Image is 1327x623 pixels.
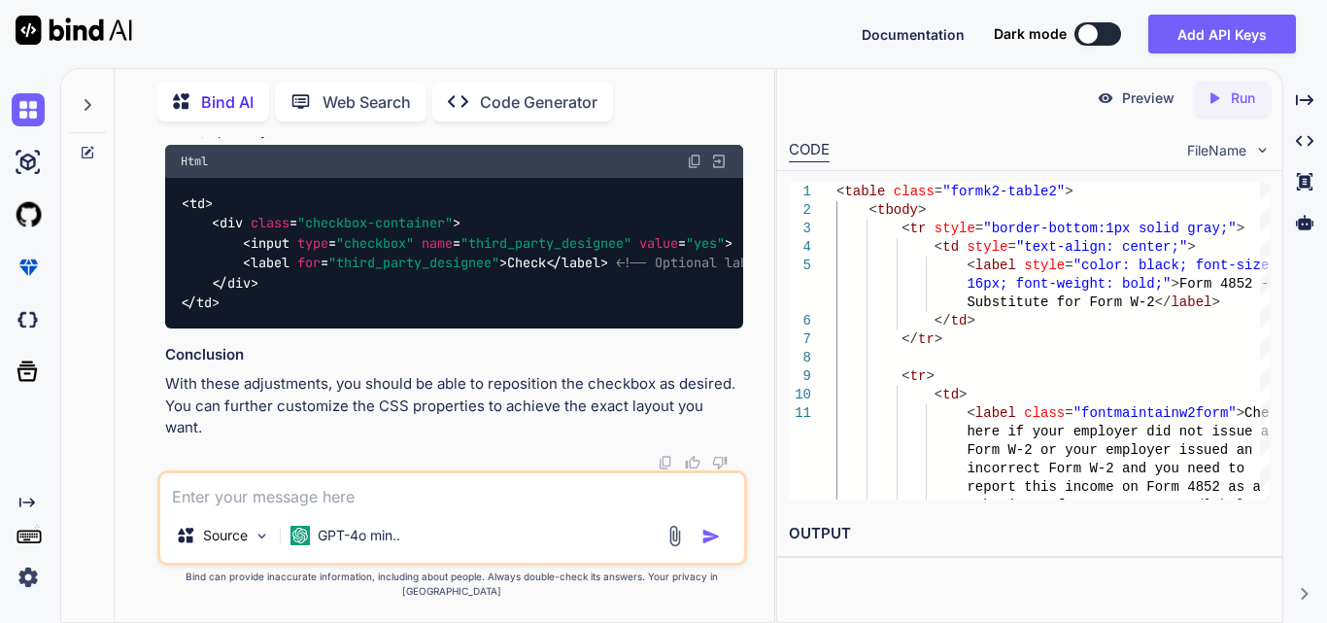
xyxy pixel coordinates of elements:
[460,234,631,252] span: "third_party_designee"
[181,294,220,311] span: </ >
[336,234,414,252] span: "checkbox"
[243,234,732,252] span: < = = = >
[251,215,289,232] span: class
[1237,221,1244,236] span: >
[967,405,974,421] span: <
[942,387,959,402] span: td
[1148,15,1296,53] button: Add API Keys
[212,274,258,292] span: </ >
[323,90,411,114] p: Web Search
[16,16,132,45] img: Bind AI
[789,183,811,201] div: 1
[935,387,942,402] span: <
[959,387,967,402] span: >
[1073,258,1277,273] span: "color: black; font-size:
[926,368,934,384] span: >
[12,93,45,126] img: chat
[616,255,989,272] span: <!-- Optional label for better accessibility -->
[967,276,1171,292] span: 16px; font-weight: bold;"
[1171,276,1178,292] span: >
[297,255,321,272] span: for
[1187,239,1195,255] span: >
[1187,498,1204,513] span: </
[701,527,721,546] img: icon
[967,313,974,329] span: >
[789,257,811,275] div: 5
[902,368,909,384] span: <
[203,526,248,545] p: Source
[251,255,289,272] span: label
[1179,276,1269,292] span: Form 4852 -
[1065,258,1072,273] span: =
[910,221,927,236] span: tr
[422,234,453,252] span: name
[967,294,1154,310] span: Substitute for Form W-2
[789,330,811,349] div: 7
[942,239,959,255] span: td
[658,455,673,470] img: copy
[1073,405,1237,421] span: "fontmaintainw2form"
[789,349,811,367] div: 8
[182,194,213,212] span: < >
[181,193,989,313] code: Check
[967,239,1007,255] span: style
[220,215,243,232] span: div
[318,526,400,545] p: GPT-4o min..
[894,184,935,199] span: class
[243,255,507,272] span: < = >
[480,90,597,114] p: Code Generator
[942,184,1065,199] span: "formk2-table2"
[967,424,1269,439] span: here if your employer did not issue a
[994,24,1067,44] span: Dark mode
[12,146,45,179] img: ai-studio
[844,184,885,199] span: table
[1244,405,1285,421] span: Check
[212,215,460,232] span: < = >
[983,221,1236,236] span: "border-bottom:1px solid gray;"
[1212,294,1220,310] span: >
[1122,88,1174,108] p: Preview
[1237,405,1244,421] span: >
[902,331,918,347] span: </
[1065,184,1072,199] span: >
[297,234,328,252] span: type
[328,255,499,272] span: "third_party_designee"
[297,215,453,232] span: "checkbox-container"
[196,294,212,311] span: td
[663,525,686,547] img: attachment
[189,194,205,212] span: td
[165,373,743,439] p: With these adjustments, you should be able to reposition the checkbox as desired. You can further...
[935,221,975,236] span: style
[12,561,45,594] img: settings
[1231,88,1255,108] p: Run
[710,153,728,170] img: Open in Browser
[712,455,728,470] img: dislike
[1155,294,1172,310] span: </
[975,221,983,236] span: =
[935,184,942,199] span: =
[561,255,600,272] span: label
[862,26,965,43] span: Documentation
[1024,405,1065,421] span: class
[918,202,926,218] span: >
[836,184,844,199] span: <
[789,139,830,162] div: CODE
[789,220,811,238] div: 3
[12,303,45,336] img: darkCloudIdeIcon
[1065,405,1072,421] span: =
[1097,89,1114,107] img: preview
[967,498,1187,513] span: substitute for Form W-2....
[254,528,270,544] img: Pick Models
[918,331,935,347] span: tr
[685,455,700,470] img: like
[1244,498,1252,513] span: >
[687,154,702,169] img: copy
[1007,239,1015,255] span: =
[157,570,747,599] p: Bind can provide inaccurate information, including about people. Always double-check its answers....
[1171,294,1211,310] span: label
[546,255,608,272] span: </ >
[951,313,968,329] span: td
[1016,239,1187,255] span: "text-align: center;"
[789,386,811,404] div: 10
[789,404,811,423] div: 11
